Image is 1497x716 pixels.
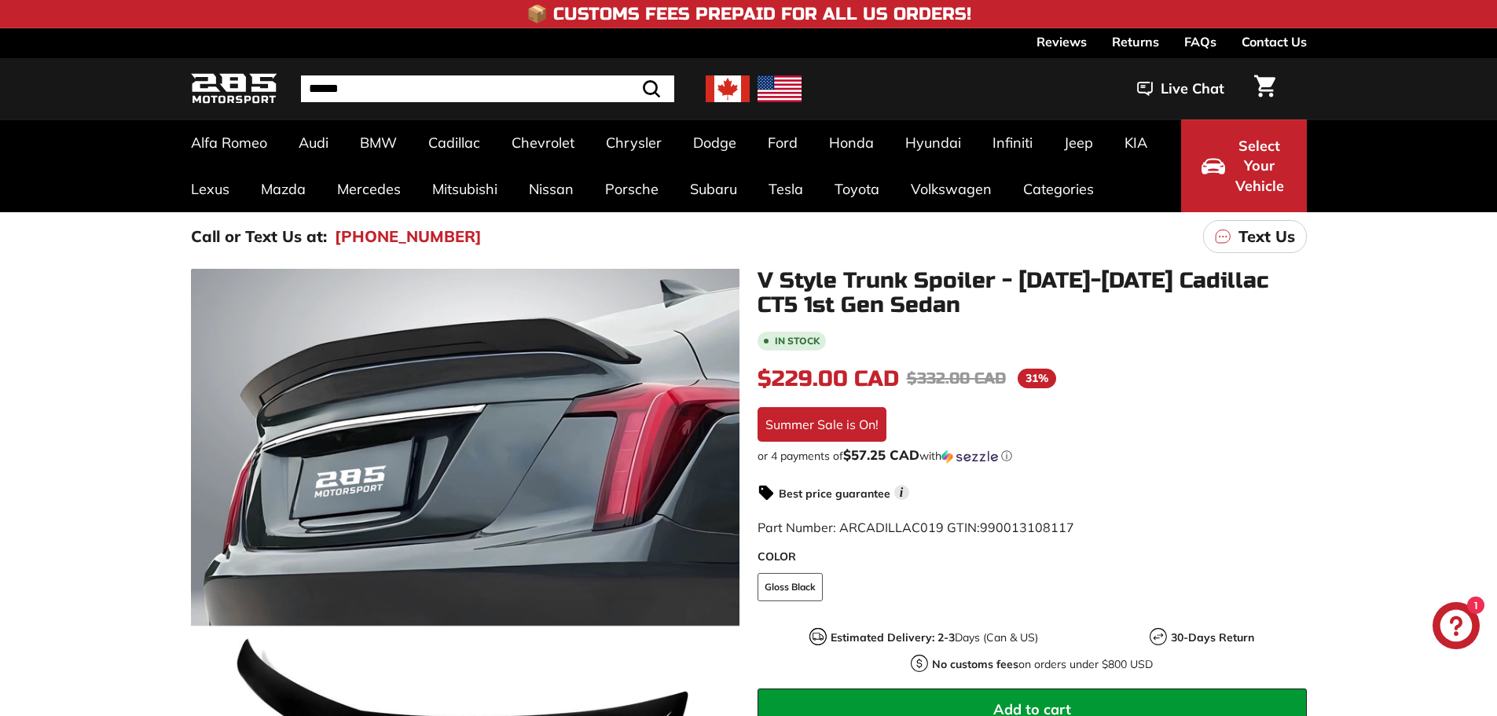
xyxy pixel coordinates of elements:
button: Live Chat [1117,69,1245,108]
a: Mercedes [321,166,416,212]
a: FAQs [1184,28,1216,55]
p: Call or Text Us at: [191,225,327,248]
a: Text Us [1203,220,1307,253]
a: Jeep [1048,119,1109,166]
input: Search [301,75,674,102]
a: Honda [813,119,890,166]
div: or 4 payments of with [758,448,1307,464]
p: Days (Can & US) [831,630,1038,646]
p: on orders under $800 USD [932,656,1153,673]
h1: V Style Trunk Spoiler - [DATE]-[DATE] Cadillac CT5 1st Gen Sedan [758,269,1307,318]
a: Volkswagen [895,166,1007,212]
span: i [894,485,909,500]
strong: No customs fees [932,657,1018,671]
a: Nissan [513,166,589,212]
strong: Best price guarantee [779,487,890,501]
a: Chevrolet [496,119,590,166]
a: Reviews [1037,28,1087,55]
span: 990013108117 [980,520,1074,535]
p: Text Us [1238,225,1295,248]
label: COLOR [758,549,1307,565]
a: Alfa Romeo [175,119,283,166]
a: Hyundai [890,119,977,166]
a: [PHONE_NUMBER] [335,225,482,248]
a: Audi [283,119,344,166]
a: Subaru [674,166,753,212]
a: Categories [1007,166,1110,212]
a: Cart [1245,62,1285,116]
img: Logo_285_Motorsport_areodynamics_components [191,71,277,108]
button: Select Your Vehicle [1181,119,1307,212]
a: Porsche [589,166,674,212]
a: Lexus [175,166,245,212]
span: 31% [1018,369,1056,388]
a: Dodge [677,119,752,166]
a: Infiniti [977,119,1048,166]
a: Chrysler [590,119,677,166]
span: Live Chat [1161,79,1224,99]
a: Mazda [245,166,321,212]
img: Sezzle [941,450,998,464]
h4: 📦 Customs Fees Prepaid for All US Orders! [527,5,971,24]
a: BMW [344,119,413,166]
a: KIA [1109,119,1163,166]
a: Mitsubishi [416,166,513,212]
a: Ford [752,119,813,166]
div: Summer Sale is On! [758,407,886,442]
a: Toyota [819,166,895,212]
strong: Estimated Delivery: 2-3 [831,630,955,644]
a: Returns [1112,28,1159,55]
span: $332.00 CAD [907,369,1006,388]
span: $229.00 CAD [758,365,899,392]
b: In stock [775,336,820,346]
span: Part Number: ARCADILLAC019 GTIN: [758,520,1074,535]
a: Cadillac [413,119,496,166]
inbox-online-store-chat: Shopify online store chat [1428,602,1484,653]
div: or 4 payments of$57.25 CADwithSezzle Click to learn more about Sezzle [758,448,1307,464]
span: Select Your Vehicle [1233,136,1286,196]
span: $57.25 CAD [843,446,919,463]
strong: 30-Days Return [1171,630,1254,644]
a: Tesla [753,166,819,212]
a: Contact Us [1242,28,1307,55]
